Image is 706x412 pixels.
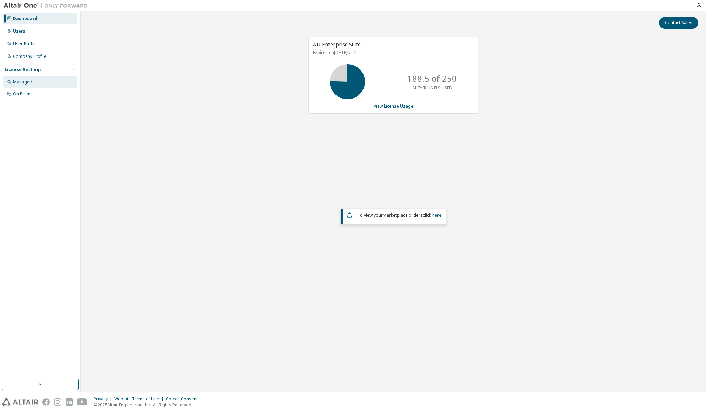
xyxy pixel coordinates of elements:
p: ALTAIR UNITS USED [412,85,452,91]
a: here [432,212,441,218]
span: To view your click [358,212,441,218]
img: altair_logo.svg [2,398,38,406]
p: 188.5 of 250 [407,73,457,85]
a: View License Usage [374,103,413,109]
div: License Settings [5,67,42,73]
div: User Profile [13,41,37,47]
div: Managed [13,79,32,85]
img: Altair One [4,2,91,9]
div: Dashboard [13,16,38,21]
p: Expires on [DATE] UTC [313,49,472,55]
img: linkedin.svg [66,398,73,406]
div: Website Terms of Use [114,396,166,402]
span: AU Enterprise Suite [313,41,361,48]
div: Privacy [94,396,114,402]
div: Cookie Consent [166,396,202,402]
div: On Prem [13,91,30,97]
div: Users [13,28,25,34]
em: Marketplace orders [383,212,423,218]
div: Company Profile [13,54,46,59]
p: © 2025 Altair Engineering, Inc. All Rights Reserved. [94,402,202,408]
img: facebook.svg [42,398,50,406]
img: instagram.svg [54,398,61,406]
img: youtube.svg [77,398,87,406]
button: Contact Sales [659,17,698,29]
